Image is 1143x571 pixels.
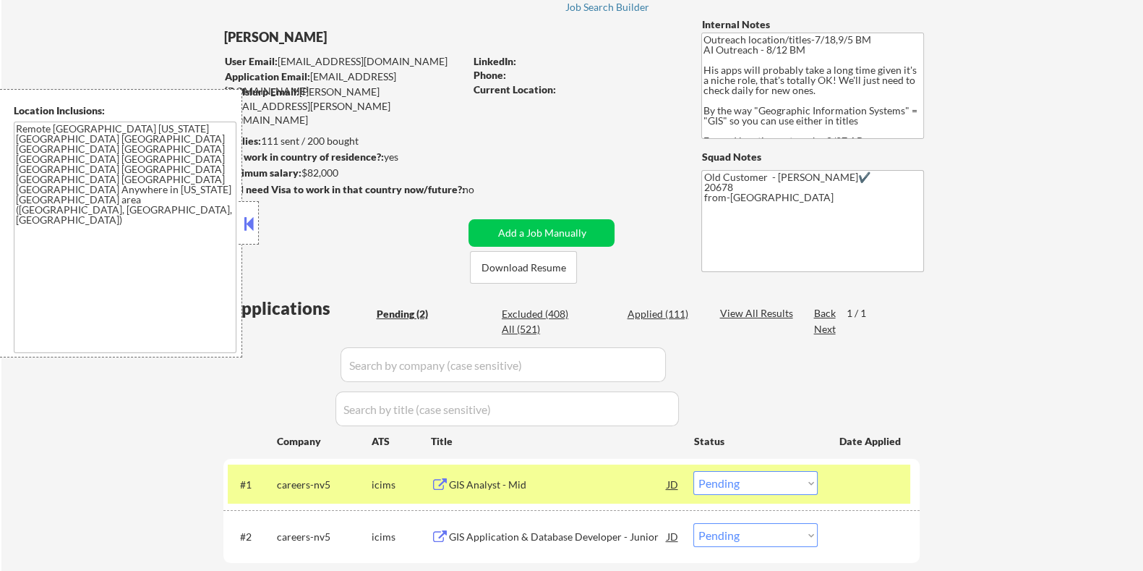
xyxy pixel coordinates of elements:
div: icims [371,530,430,544]
strong: User Email: [224,55,277,67]
div: GIS Analyst - Mid [448,478,667,492]
div: Job Search Builder [565,2,650,12]
div: Internal Notes [701,17,924,32]
div: [EMAIL_ADDRESS][DOMAIN_NAME] [224,69,463,98]
strong: Current Location: [473,83,555,96]
input: Search by company (case sensitive) [341,347,666,382]
strong: Will need Visa to work in that country now/future?: [223,183,464,195]
div: GIS Application & Database Developer - Junior [448,530,667,544]
button: Add a Job Manually [468,219,615,247]
div: JD [665,471,680,497]
div: Company [276,434,371,449]
div: Status [693,428,818,454]
div: 111 sent / 200 bought [223,134,463,148]
div: icims [371,478,430,492]
div: Squad Notes [701,150,924,164]
strong: Mailslurp Email: [223,85,299,98]
div: Pending (2) [376,307,448,321]
button: Download Resume [470,251,577,284]
a: Job Search Builder [565,1,650,16]
div: careers-nv5 [276,478,371,492]
div: #1 [239,478,265,492]
strong: Application Email: [224,70,309,83]
div: Back [813,306,836,321]
strong: Minimum salary: [223,166,301,179]
div: Excluded (408) [502,307,574,321]
strong: Phone: [473,69,505,81]
div: Applied (111) [627,307,699,321]
div: $82,000 [223,166,463,180]
div: yes [223,150,459,164]
div: Title [430,434,680,449]
div: 1 / 1 [846,306,879,321]
div: Date Applied [839,434,902,449]
input: Search by title (case sensitive) [335,392,679,426]
div: [PERSON_NAME] [223,28,521,46]
div: careers-nv5 [276,530,371,544]
div: JD [665,523,680,549]
div: All (521) [502,322,574,337]
strong: Can work in country of residence?: [223,151,383,163]
div: #2 [239,530,265,544]
div: Next [813,322,836,337]
div: [PERSON_NAME][EMAIL_ADDRESS][PERSON_NAME][DOMAIN_NAME] [223,85,463,127]
strong: LinkedIn: [473,55,515,67]
div: View All Results [719,306,797,321]
div: Location Inclusions: [14,103,236,118]
div: no [462,182,503,197]
div: [EMAIL_ADDRESS][DOMAIN_NAME] [224,54,463,69]
div: ATS [371,434,430,449]
div: Applications [228,300,371,317]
